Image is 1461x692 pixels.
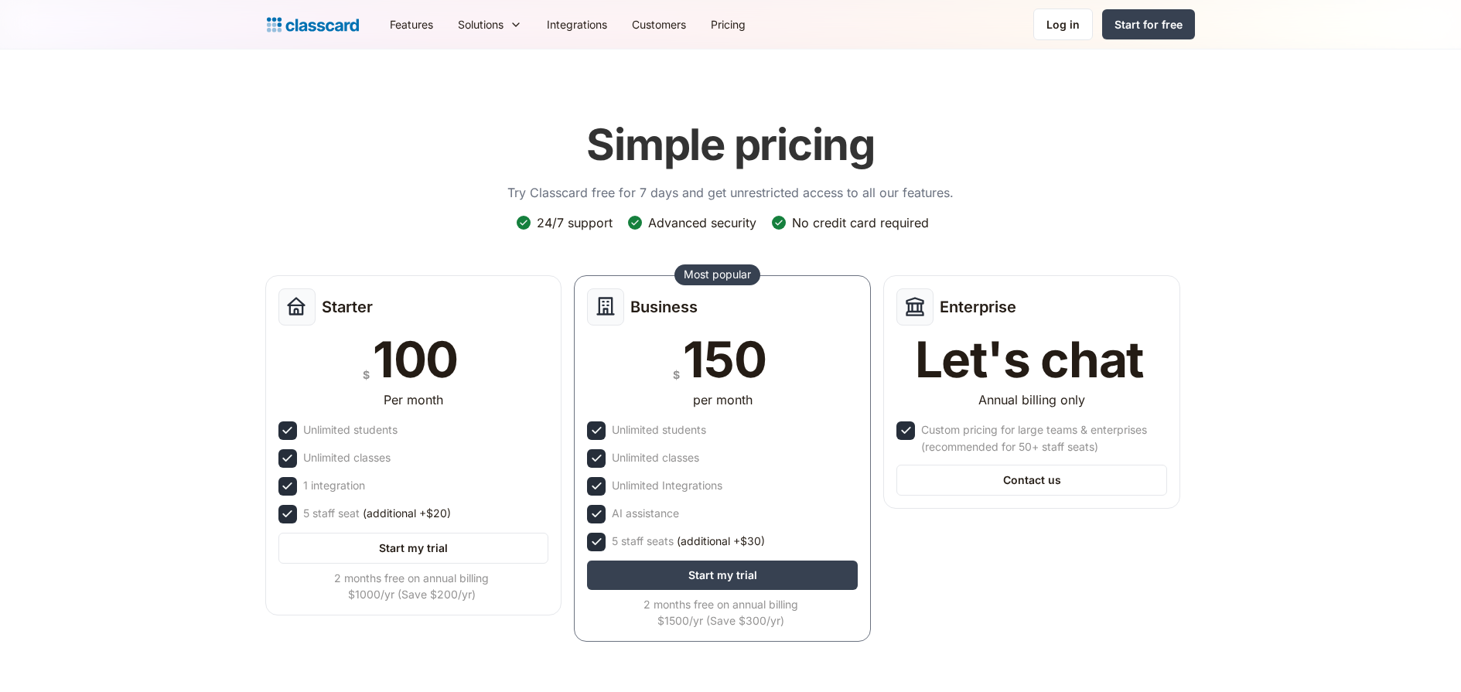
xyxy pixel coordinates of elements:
[630,298,698,316] h2: Business
[303,421,398,438] div: Unlimited students
[612,421,706,438] div: Unlimited students
[1115,16,1183,32] div: Start for free
[445,7,534,42] div: Solutions
[1102,9,1195,39] a: Start for free
[534,7,620,42] a: Integrations
[648,214,756,231] div: Advanced security
[612,505,679,522] div: AI assistance
[940,298,1016,316] h2: Enterprise
[1033,9,1093,40] a: Log in
[278,570,546,602] div: 2 months free on annual billing $1000/yr (Save $200/yr)
[693,390,753,409] div: per month
[377,7,445,42] a: Features
[322,298,373,316] h2: Starter
[612,533,765,550] div: 5 staff seats
[278,533,549,564] a: Start my trial
[921,421,1164,455] div: Custom pricing for large teams & enterprises (recommended for 50+ staff seats)
[677,533,765,550] span: (additional +$30)
[363,365,370,384] div: $
[267,14,359,36] a: home
[373,335,458,384] div: 100
[303,449,391,466] div: Unlimited classes
[363,505,451,522] span: (additional +$20)
[612,449,699,466] div: Unlimited classes
[384,390,443,409] div: Per month
[673,365,680,384] div: $
[684,267,751,282] div: Most popular
[537,214,613,231] div: 24/7 support
[303,505,451,522] div: 5 staff seat
[586,119,875,171] h1: Simple pricing
[896,465,1167,496] a: Contact us
[683,335,766,384] div: 150
[587,561,858,590] a: Start my trial
[620,7,698,42] a: Customers
[1046,16,1080,32] div: Log in
[303,477,365,494] div: 1 integration
[587,596,855,629] div: 2 months free on annual billing $1500/yr (Save $300/yr)
[978,390,1085,409] div: Annual billing only
[698,7,758,42] a: Pricing
[792,214,929,231] div: No credit card required
[612,477,722,494] div: Unlimited Integrations
[507,183,954,202] p: Try Classcard free for 7 days and get unrestricted access to all our features.
[915,335,1144,384] div: Let's chat
[458,16,503,32] div: Solutions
